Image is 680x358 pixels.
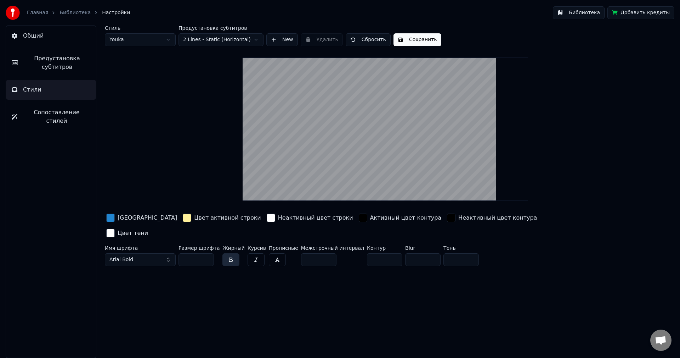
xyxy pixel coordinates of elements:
[24,54,90,71] span: Предустановка субтитров
[301,246,364,250] label: Межстрочный интервал
[346,33,391,46] button: Сбросить
[405,246,441,250] label: Blur
[6,49,96,77] button: Предустановка субтитров
[266,33,298,46] button: New
[178,246,220,250] label: Размер шрифта
[23,86,41,94] span: Стили
[650,330,671,351] div: Открытый чат
[248,246,266,250] label: Курсив
[357,212,443,224] button: Активный цвет контура
[23,108,90,125] span: Сопоставление стилей
[105,212,178,224] button: [GEOGRAPHIC_DATA]
[194,214,261,222] div: Цвет активной строки
[181,212,262,224] button: Цвет активной строки
[367,246,402,250] label: Контур
[393,33,441,46] button: Сохранить
[269,246,298,250] label: Прописные
[370,214,442,222] div: Активный цвет контура
[278,214,353,222] div: Неактивный цвет строки
[105,26,176,31] label: Стиль
[118,229,148,237] div: Цвет тени
[607,6,674,19] button: Добавить кредиты
[443,246,479,250] label: Тень
[118,214,177,222] div: [GEOGRAPHIC_DATA]
[6,6,20,20] img: youka
[446,212,538,224] button: Неактивный цвет контура
[458,214,537,222] div: Неактивный цвет контура
[6,80,96,100] button: Стили
[6,103,96,131] button: Сопоставление стилей
[59,9,91,16] a: Библиотека
[222,246,244,250] label: Жирный
[27,9,48,16] a: Главная
[6,26,96,46] button: Общий
[553,6,605,19] button: Библиотека
[102,9,130,16] span: Настройки
[23,32,44,40] span: Общий
[105,246,176,250] label: Имя шрифта
[27,9,130,16] nav: breadcrumb
[265,212,355,224] button: Неактивный цвет строки
[105,227,149,239] button: Цвет тени
[109,256,133,263] span: Arial Bold
[178,26,263,31] label: Предустановка субтитров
